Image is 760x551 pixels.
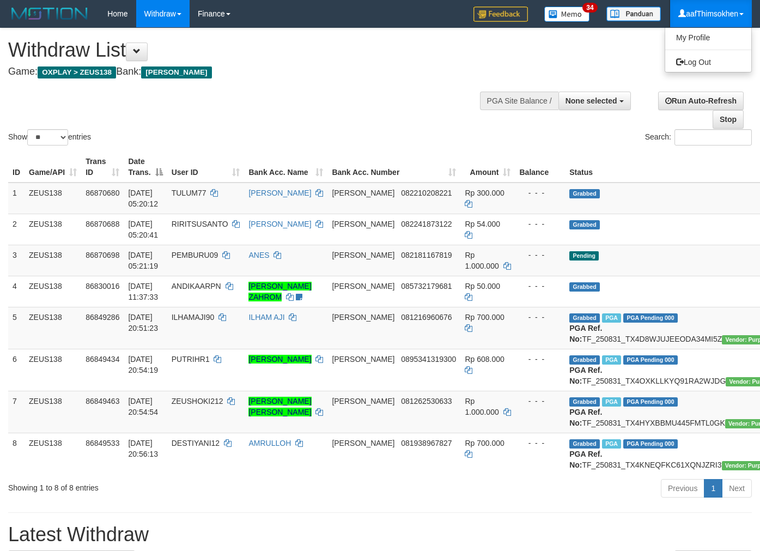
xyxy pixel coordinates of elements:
th: User ID: activate to sort column ascending [167,152,245,183]
td: 2 [8,214,25,245]
button: None selected [558,92,631,110]
span: [DATE] 05:21:19 [128,251,158,270]
span: [PERSON_NAME] [141,66,211,78]
img: panduan.png [606,7,661,21]
th: Date Trans.: activate to sort column descending [124,152,167,183]
div: Showing 1 to 8 of 8 entries [8,478,308,493]
span: Copy 082241873122 to clipboard [401,220,452,228]
span: [DATE] 05:20:12 [128,189,158,208]
div: - - - [519,219,561,229]
td: 4 [8,276,25,307]
span: [DATE] 11:37:33 [128,282,158,301]
h4: Game: Bank: [8,66,496,77]
span: Marked by aafRornrotha [602,439,621,449]
a: 1 [704,479,722,498]
th: Balance [515,152,565,183]
span: Copy 081938967827 to clipboard [401,439,452,447]
span: [PERSON_NAME] [332,397,394,405]
th: Amount: activate to sort column ascending [460,152,515,183]
span: PGA Pending [623,313,678,323]
span: 86849286 [86,313,119,322]
span: Rp 700.000 [465,439,504,447]
a: Log Out [665,55,751,69]
a: [PERSON_NAME] [248,220,311,228]
span: OXPLAY > ZEUS138 [38,66,116,78]
a: ILHAM AJI [248,313,284,322]
div: - - - [519,438,561,449]
a: [PERSON_NAME] [248,355,311,364]
label: Show entries [8,129,91,146]
b: PGA Ref. No: [569,450,602,469]
div: - - - [519,187,561,198]
span: ILHAMAJI90 [172,313,215,322]
th: Bank Acc. Name: activate to sort column ascending [244,152,327,183]
span: PGA Pending [623,439,678,449]
span: [PERSON_NAME] [332,313,394,322]
span: Grabbed [569,313,600,323]
b: PGA Ref. No: [569,408,602,427]
span: PEMBURU09 [172,251,218,259]
td: 8 [8,433,25,475]
td: ZEUS138 [25,276,81,307]
span: Copy 081216960676 to clipboard [401,313,452,322]
a: [PERSON_NAME] [PERSON_NAME] [248,397,311,416]
span: [PERSON_NAME] [332,189,394,197]
span: Rp 1.000.000 [465,251,498,270]
a: My Profile [665,31,751,45]
td: ZEUS138 [25,307,81,349]
span: [DATE] 20:54:54 [128,397,158,416]
span: Marked by aafRornrotha [602,397,621,407]
th: ID [8,152,25,183]
select: Showentries [27,129,68,146]
th: Trans ID: activate to sort column ascending [81,152,124,183]
span: DESTIYANI12 [172,439,220,447]
a: ANES [248,251,269,259]
span: [PERSON_NAME] [332,355,394,364]
label: Search: [645,129,752,146]
td: ZEUS138 [25,214,81,245]
span: [DATE] 20:51:23 [128,313,158,332]
a: Previous [661,479,704,498]
td: 3 [8,245,25,276]
div: PGA Site Balance / [480,92,558,110]
td: 6 [8,349,25,391]
span: Copy 082210208221 to clipboard [401,189,452,197]
span: 86849463 [86,397,119,405]
span: 86870680 [86,189,119,197]
span: None selected [566,96,617,105]
th: Game/API: activate to sort column ascending [25,152,81,183]
span: ANDIKAARPN [172,282,221,290]
span: Grabbed [569,397,600,407]
b: PGA Ref. No: [569,324,602,343]
span: Rp 54.000 [465,220,500,228]
span: [PERSON_NAME] [332,220,394,228]
span: Copy 085732179681 to clipboard [401,282,452,290]
td: 5 [8,307,25,349]
div: - - - [519,354,561,365]
h1: Latest Withdraw [8,524,752,546]
span: RIRITSUSANTO [172,220,228,228]
span: Copy 082181167819 to clipboard [401,251,452,259]
span: Marked by aafRornrotha [602,313,621,323]
img: Button%20Memo.svg [544,7,590,22]
span: Pending [569,251,599,261]
a: Next [722,479,752,498]
div: - - - [519,312,561,323]
span: PGA Pending [623,355,678,365]
td: 1 [8,183,25,214]
input: Search: [674,129,752,146]
span: Rp 608.000 [465,355,504,364]
td: ZEUS138 [25,433,81,475]
span: Rp 300.000 [465,189,504,197]
td: ZEUS138 [25,183,81,214]
span: Copy 081262530633 to clipboard [401,397,452,405]
a: AMRULLOH [248,439,291,447]
td: ZEUS138 [25,349,81,391]
th: Bank Acc. Number: activate to sort column ascending [327,152,460,183]
span: Rp 50.000 [465,282,500,290]
span: 86849533 [86,439,119,447]
span: [PERSON_NAME] [332,282,394,290]
span: 86830016 [86,282,119,290]
span: 86849434 [86,355,119,364]
span: [PERSON_NAME] [332,439,394,447]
